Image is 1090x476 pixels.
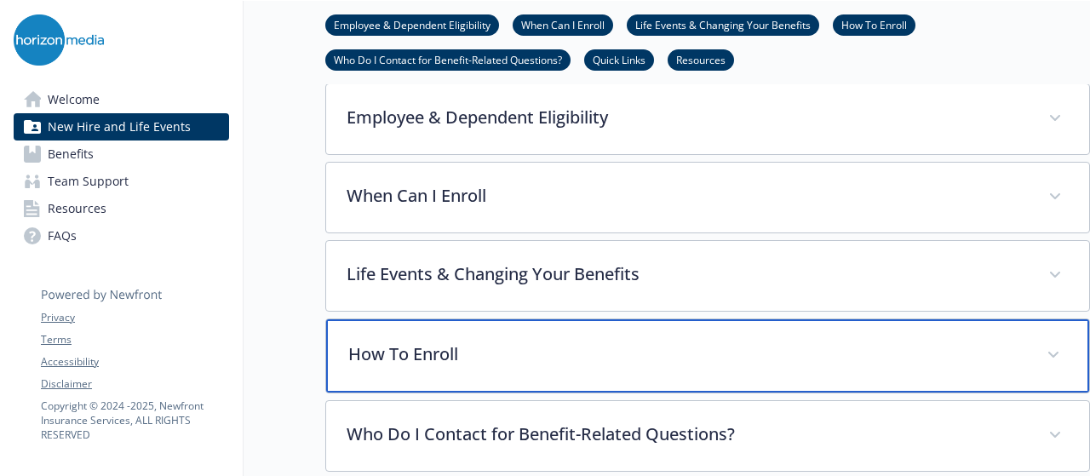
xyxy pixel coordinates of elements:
a: Employee & Dependent Eligibility [325,16,499,32]
span: Benefits [48,141,94,168]
p: Who Do I Contact for Benefit-Related Questions? [347,422,1028,447]
a: FAQs [14,222,229,249]
div: How To Enroll [326,319,1089,393]
span: Welcome [48,86,100,113]
p: Life Events & Changing Your Benefits [347,261,1028,287]
p: Employee & Dependent Eligibility [347,105,1028,130]
div: When Can I Enroll [326,163,1089,232]
a: Team Support [14,168,229,195]
a: Terms [41,332,228,347]
a: Benefits [14,141,229,168]
a: Resources [668,51,734,67]
a: Privacy [41,310,228,325]
a: Life Events & Changing Your Benefits [627,16,819,32]
span: Team Support [48,168,129,195]
a: Who Do I Contact for Benefit-Related Questions? [325,51,571,67]
a: When Can I Enroll [513,16,613,32]
div: Who Do I Contact for Benefit-Related Questions? [326,401,1089,471]
span: New Hire and Life Events [48,113,191,141]
a: Disclaimer [41,376,228,392]
span: FAQs [48,222,77,249]
a: Quick Links [584,51,654,67]
div: Life Events & Changing Your Benefits [326,241,1089,311]
p: When Can I Enroll [347,183,1028,209]
div: Employee & Dependent Eligibility [326,84,1089,154]
span: Resources [48,195,106,222]
a: Welcome [14,86,229,113]
a: How To Enroll [833,16,915,32]
p: Copyright © 2024 - 2025 , Newfront Insurance Services, ALL RIGHTS RESERVED [41,399,228,442]
a: Accessibility [41,354,228,370]
a: Resources [14,195,229,222]
p: How To Enroll [348,341,1026,367]
a: New Hire and Life Events [14,113,229,141]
